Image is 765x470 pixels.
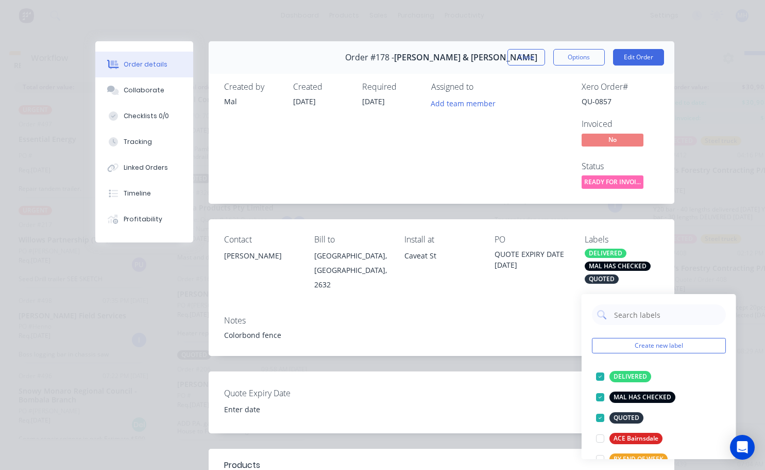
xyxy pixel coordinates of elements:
[124,137,152,147] div: Tracking
[95,206,193,232] button: Profitability
[585,235,658,245] div: Labels
[582,82,659,92] div: Xero Order #
[314,249,388,292] div: [GEOGRAPHIC_DATA], [GEOGRAPHIC_DATA], 2632
[224,249,298,263] div: [PERSON_NAME]
[124,111,169,121] div: Checklists 0/0
[582,161,659,171] div: Status
[582,175,643,188] span: READY FOR INVOI...
[224,249,298,282] div: [PERSON_NAME]
[217,402,345,417] input: Enter date
[609,392,675,403] div: MAL HAS CHECKED
[293,96,316,106] span: [DATE]
[124,163,168,172] div: Linked Orders
[730,435,755,460] div: Open Intercom Messenger
[362,82,419,92] div: Required
[613,304,721,325] input: Search labels
[582,175,643,191] button: READY FOR INVOI...
[495,249,568,270] div: QUOTE EXPIRY DATE [DATE]
[95,155,193,181] button: Linked Orders
[314,235,388,245] div: Bill to
[293,82,350,92] div: Created
[431,82,534,92] div: Assigned to
[609,412,643,424] div: QUOTED
[592,338,726,353] button: Create new label
[224,96,281,107] div: Mal
[95,103,193,129] button: Checklists 0/0
[95,77,193,103] button: Collaborate
[585,262,651,271] div: MAL HAS CHECKED
[95,129,193,155] button: Tracking
[495,235,568,245] div: PO
[592,390,679,404] button: MAL HAS CHECKED
[124,189,151,198] div: Timeline
[224,316,659,326] div: Notes
[582,96,659,107] div: QU-0857
[592,411,648,425] button: QUOTED
[404,249,478,263] div: Caveat St
[582,119,659,129] div: Invoiced
[609,433,662,444] div: ACE Bairnsdale
[124,86,164,95] div: Collaborate
[124,60,167,69] div: Order details
[592,369,655,384] button: DELIVERED
[507,49,545,66] button: Close
[585,249,626,258] div: DELIVERED
[585,274,619,284] div: QUOTED
[609,371,651,382] div: DELIVERED
[592,431,667,446] button: ACE Bairnsdale
[613,49,664,66] button: Edit Order
[404,249,478,282] div: Caveat St
[224,387,353,399] label: Quote Expiry Date
[362,96,385,106] span: [DATE]
[224,330,659,341] div: Colorbond fence
[224,235,298,245] div: Contact
[431,96,501,110] button: Add team member
[394,53,537,62] span: [PERSON_NAME] & [PERSON_NAME]
[345,53,394,62] span: Order #178 -
[425,96,501,110] button: Add team member
[404,235,478,245] div: Install at
[609,453,668,465] div: BY END OF WEEK
[592,452,672,466] button: BY END OF WEEK
[224,82,281,92] div: Created by
[124,215,162,224] div: Profitability
[553,49,605,66] button: Options
[95,52,193,77] button: Order details
[95,181,193,206] button: Timeline
[582,134,643,147] span: No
